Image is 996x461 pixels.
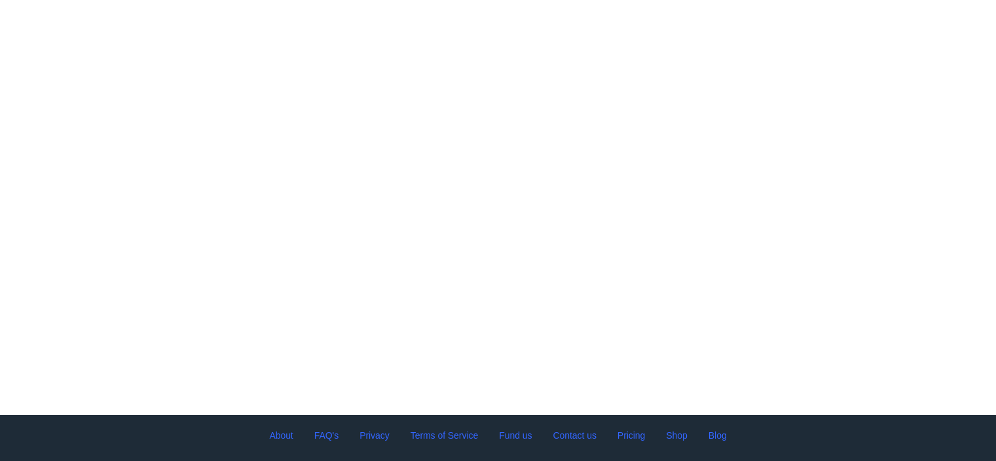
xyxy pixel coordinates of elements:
[553,428,596,443] a: Contact us
[269,428,293,443] a: About
[666,428,688,443] a: Shop
[709,428,727,443] a: Blog
[360,428,390,443] a: Privacy
[499,428,532,443] a: Fund us
[618,428,645,443] a: Pricing
[314,428,339,443] a: FAQ's
[411,428,478,443] a: Terms of Service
